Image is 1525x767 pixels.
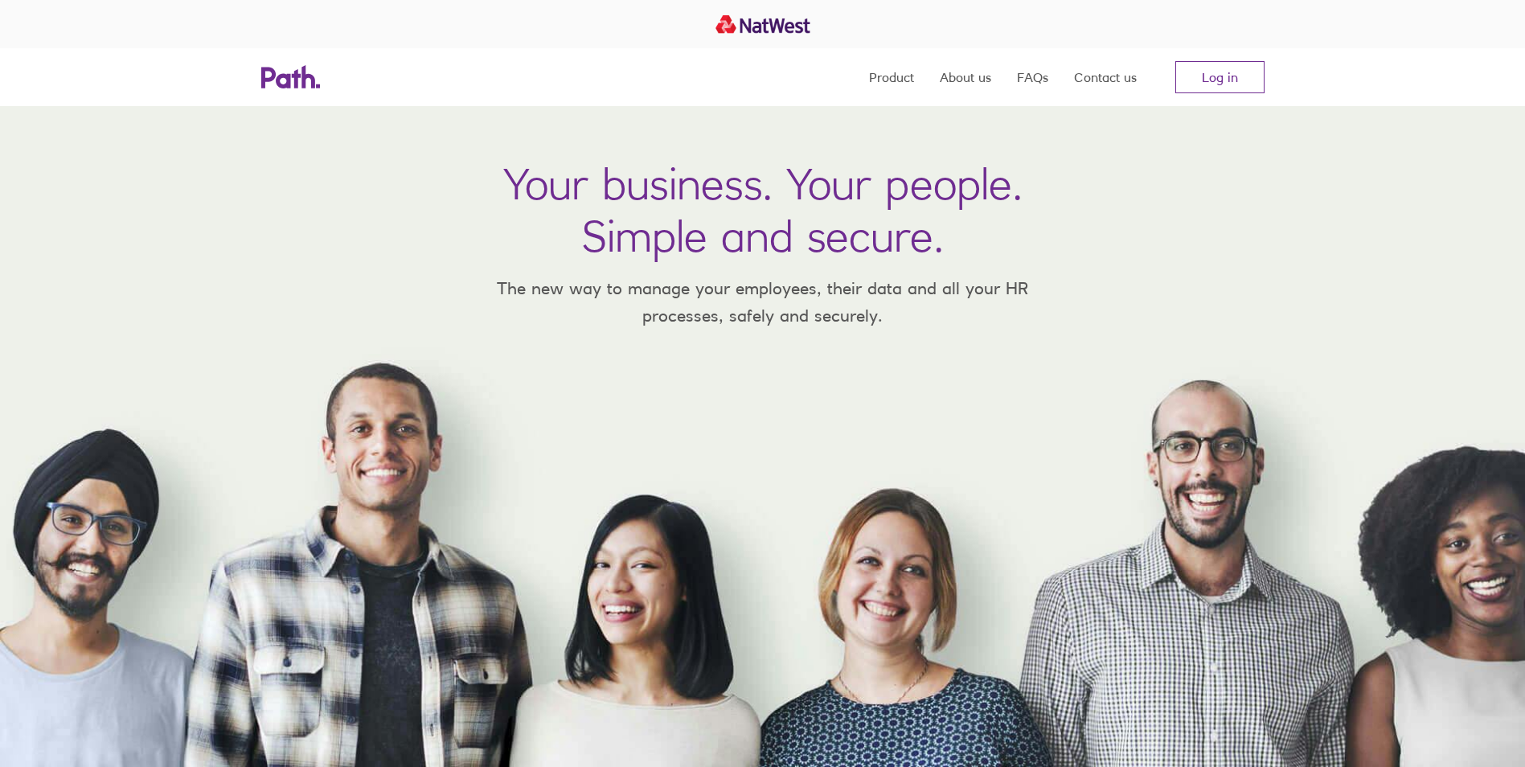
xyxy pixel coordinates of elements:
a: About us [940,48,991,106]
a: Log in [1175,61,1265,93]
a: Contact us [1074,48,1137,106]
a: Product [869,48,914,106]
p: The new way to manage your employees, their data and all your HR processes, safely and securely. [473,275,1052,329]
a: FAQs [1017,48,1048,106]
h1: Your business. Your people. Simple and secure. [503,158,1023,262]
